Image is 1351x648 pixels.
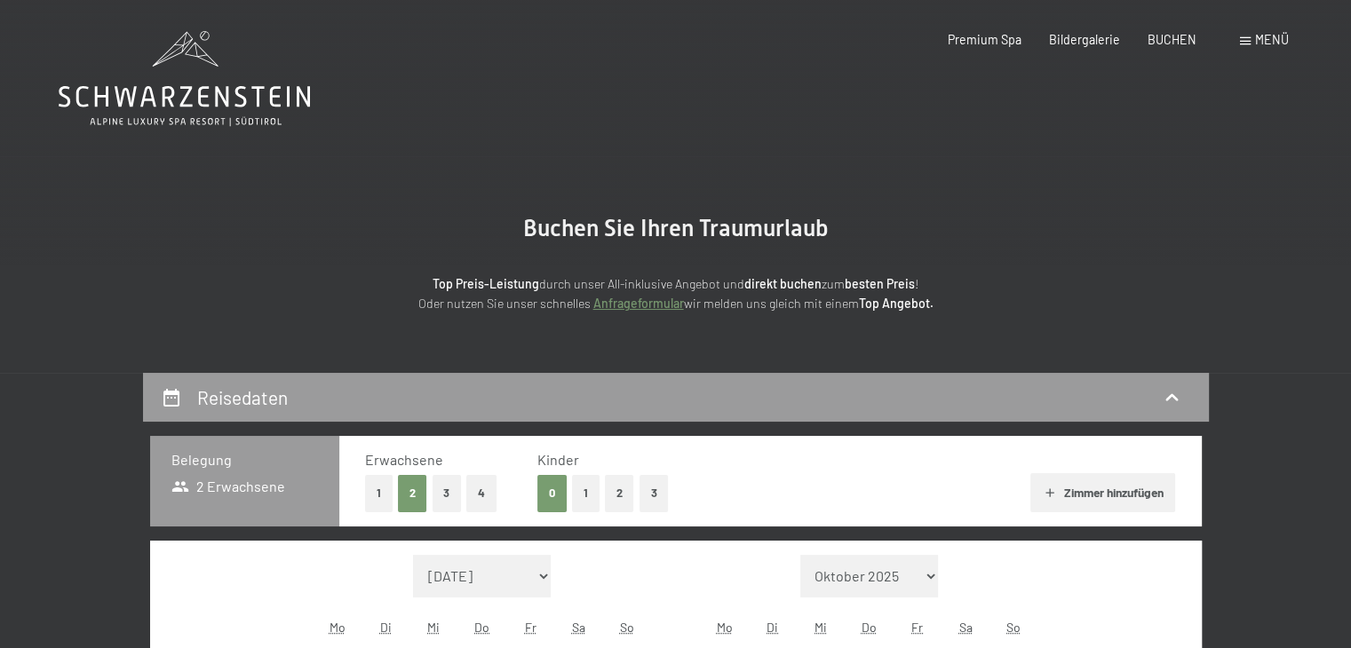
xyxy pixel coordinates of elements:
span: Kinder [537,451,579,468]
abbr: Samstag [572,620,585,635]
abbr: Samstag [958,620,972,635]
strong: besten Preis [845,276,915,291]
button: 2 [605,475,634,511]
button: 1 [365,475,393,511]
p: durch unser All-inklusive Angebot und zum ! Oder nutzen Sie unser schnelles wir melden uns gleich... [285,274,1067,314]
button: 3 [433,475,462,511]
abbr: Freitag [524,620,536,635]
strong: Top Angebot. [859,296,934,311]
button: 4 [466,475,497,511]
abbr: Mittwoch [815,620,827,635]
span: 2 Erwachsene [171,477,286,496]
strong: direkt buchen [744,276,822,291]
h2: Reisedaten [197,386,288,408]
a: BUCHEN [1148,32,1196,47]
strong: Top Preis-Leistung [433,276,539,291]
abbr: Montag [330,620,346,635]
button: 0 [537,475,567,511]
abbr: Donnerstag [862,620,877,635]
span: Buchen Sie Ihren Traumurlaub [523,215,829,241]
abbr: Sonntag [620,620,634,635]
a: Premium Spa [948,32,1021,47]
abbr: Dienstag [767,620,778,635]
button: 3 [640,475,669,511]
h3: Belegung [171,450,318,470]
a: Anfrageformular [593,296,684,311]
abbr: Dienstag [380,620,392,635]
abbr: Mittwoch [427,620,440,635]
span: Erwachsene [365,451,443,468]
button: Zimmer hinzufügen [1030,473,1175,512]
span: Menü [1255,32,1289,47]
abbr: Donnerstag [474,620,489,635]
button: 1 [572,475,600,511]
a: Bildergalerie [1049,32,1120,47]
button: 2 [398,475,427,511]
abbr: Montag [716,620,732,635]
abbr: Sonntag [1006,620,1021,635]
abbr: Freitag [911,620,923,635]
